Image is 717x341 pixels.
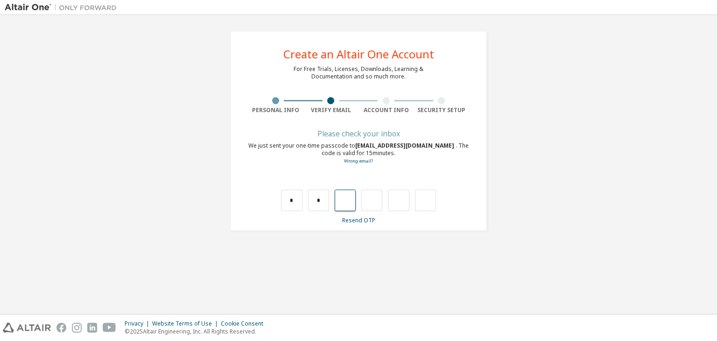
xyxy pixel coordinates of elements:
img: instagram.svg [72,323,82,333]
div: We just sent your one-time passcode to . The code is valid for 15 minutes. [248,142,469,165]
img: youtube.svg [103,323,116,333]
div: Privacy [125,320,152,327]
a: Resend OTP [342,216,375,224]
div: Please check your inbox [248,131,469,136]
img: Altair One [5,3,121,12]
img: altair_logo.svg [3,323,51,333]
img: facebook.svg [56,323,66,333]
div: Website Terms of Use [152,320,221,327]
div: Verify Email [303,107,359,114]
div: Cookie Consent [221,320,269,327]
div: Security Setup [414,107,470,114]
p: © 2025 Altair Engineering, Inc. All Rights Reserved. [125,327,269,335]
a: Go back to the registration form [344,158,373,164]
div: For Free Trials, Licenses, Downloads, Learning & Documentation and so much more. [294,65,423,80]
span: [EMAIL_ADDRESS][DOMAIN_NAME] [355,142,456,149]
div: Personal Info [248,107,303,114]
img: linkedin.svg [87,323,97,333]
div: Create an Altair One Account [283,49,434,60]
div: Account Info [358,107,414,114]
